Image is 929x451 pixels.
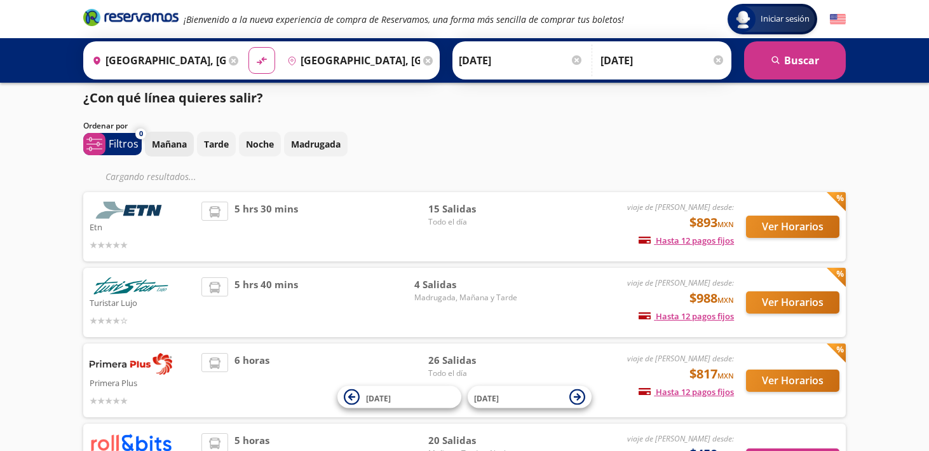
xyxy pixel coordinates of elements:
span: Madrugada, Mañana y Tarde [414,292,517,303]
span: Iniciar sesión [756,13,815,25]
span: $988 [689,289,734,308]
p: Primera Plus [90,375,195,390]
p: Mañana [152,137,187,151]
span: 5 hrs 40 mins [234,277,298,328]
span: $817 [689,364,734,384]
input: Opcional [600,45,725,76]
p: Noche [246,137,274,151]
button: English [830,11,846,27]
p: Ordenar por [83,120,128,132]
input: Elegir Fecha [459,45,583,76]
small: MXN [717,219,734,229]
input: Buscar Destino [282,45,421,76]
p: Tarde [204,137,229,151]
em: ¡Bienvenido a la nueva experiencia de compra de Reservamos, una forma más sencilla de comprar tus... [184,13,624,25]
p: Etn [90,219,195,234]
i: Brand Logo [83,8,179,27]
p: ¿Con qué línea quieres salir? [83,88,263,108]
button: Noche [239,132,281,156]
img: Primera Plus [90,353,172,375]
em: viaje de [PERSON_NAME] desde: [627,433,734,444]
a: Brand Logo [83,8,179,31]
span: [DATE] [474,392,499,403]
span: Hasta 12 pagos fijos [639,310,734,322]
p: Filtros [109,136,139,151]
button: Ver Horarios [746,291,839,314]
em: viaje de [PERSON_NAME] desde: [627,353,734,364]
span: Hasta 12 pagos fijos [639,386,734,398]
span: 15 Salidas [428,202,517,216]
img: Etn [90,202,172,219]
button: Buscar [744,41,846,80]
button: [DATE] [468,386,592,408]
input: Buscar Origen [87,45,226,76]
span: Todo el día [428,216,517,228]
button: Mañana [145,132,194,156]
p: Madrugada [291,137,341,151]
span: $893 [689,213,734,232]
p: Turistar Lujo [90,295,195,310]
span: 0 [139,128,143,139]
small: MXN [717,295,734,305]
em: viaje de [PERSON_NAME] desde: [627,277,734,288]
button: Ver Horarios [746,216,839,238]
button: Madrugada [284,132,348,156]
span: [DATE] [366,392,391,403]
img: Turistar Lujo [90,277,172,295]
span: 20 Salidas [428,433,517,448]
span: 5 hrs 30 mins [234,202,298,252]
button: Tarde [197,132,236,156]
span: Hasta 12 pagos fijos [639,235,734,246]
button: 0Filtros [83,133,142,155]
span: 4 Salidas [414,277,517,292]
span: 6 horas [234,353,269,408]
em: viaje de [PERSON_NAME] desde: [627,202,734,212]
small: MXN [717,371,734,380]
button: [DATE] [337,386,461,408]
span: Todo el día [428,368,517,379]
span: 26 Salidas [428,353,517,368]
button: Ver Horarios [746,370,839,392]
em: Cargando resultados ... [105,170,196,183]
